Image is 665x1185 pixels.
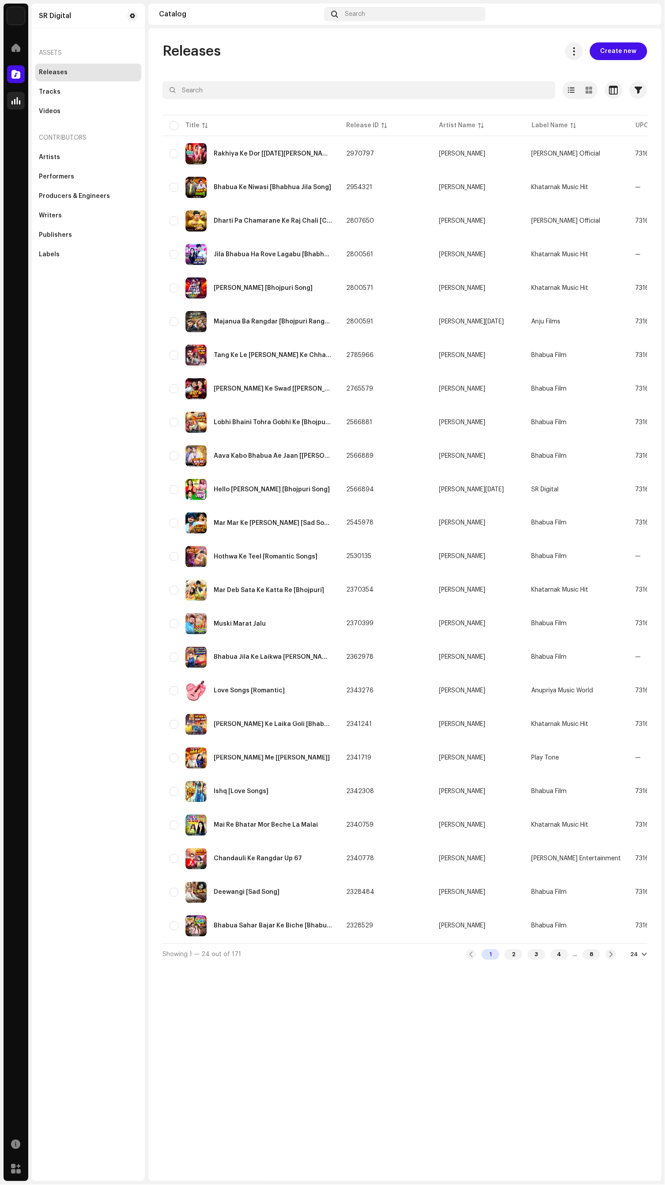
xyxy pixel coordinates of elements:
div: [PERSON_NAME] [439,386,485,392]
re-m-nav-item: Writers [35,207,141,224]
div: 4 [551,950,568,960]
div: Majanua Ba Rangdar [Bhojpuri Rangdari Song] [214,319,332,325]
div: Jila Bhabua Ha Rove Lagabu [Bhabhua Jila Song] [214,251,332,258]
span: Maikal Pankaj Deewana [439,722,518,728]
img: 1f142329-2a48-4db1-8d89-ab942f9eb040 [185,143,207,164]
span: 2785966 [346,352,374,358]
div: Release ID [346,121,379,130]
span: Vikash Lal Yadav [439,789,518,795]
div: [PERSON_NAME] [439,184,485,190]
span: Bhabua Film [532,554,567,560]
span: Showing 1 — 24 out of 171 [162,952,241,958]
img: e64a0c44-8267-41c2-8bb6-f44baeb8da27 [185,647,207,668]
span: Bhabua Film [532,386,567,392]
div: Tang Ke Le Jayi Adhaura Ke Chhaura [214,352,332,358]
re-a-nav-header: Contributors [35,127,141,148]
span: Khatarnak Music Hit [532,722,589,728]
input: Search [162,81,555,99]
img: 90243596-07d2-4a62-8ad0-afc809b8cd21 [185,546,207,567]
div: 8 [583,950,601,960]
span: Bhabua Film [532,654,567,661]
span: Pritam Chamaran [439,218,518,224]
span: Pritam Chamaran Official [532,218,601,224]
div: Jila Kaimur Ke Swad [Kaimur Jila Song] [214,386,332,392]
img: a21b749a-ebe6-46b8-8957-bfa1e5f4f772 [185,479,207,500]
span: 2545978 [346,520,374,526]
img: fd3b4102-95f0-4eac-a326-2234f0534bfa [185,848,207,870]
img: 459af406-6951-4393-873f-36731b80bcf7 [185,714,207,735]
span: Maikal Pankaj Deewana [439,453,518,459]
span: Anjali Raj [439,822,518,828]
span: Bhabua Film [532,621,567,627]
div: 1 [482,950,499,960]
span: Manish Minshu [439,587,518,593]
span: Bhabua Film [532,789,567,795]
span: 2566881 [346,419,372,425]
span: Munshi Raju Bhai [439,621,518,627]
div: Love Songs [Romantic] [214,688,285,694]
img: b90f34d1-983f-42b6-980d-af2185f3cf69 [185,345,207,366]
span: Khatarnak Music Hit [532,251,589,258]
re-m-nav-item: Producers & Engineers [35,187,141,205]
img: 71b016e9-b684-4261-a91c-be50125135b9 [185,378,207,399]
span: Bhabua Film [532,419,567,425]
img: 6ea2df3b-94b9-4aa6-8a41-1bdafe48ca58 [185,748,207,769]
span: Ravindra Raj [439,251,518,258]
div: Writers [39,212,62,219]
span: Play Tone [532,755,559,761]
img: 95e95f20-1ff7-41c4-96d0-ed14ab807f55 [185,244,207,265]
span: 2340778 [346,856,374,862]
div: Producers & Engineers [39,193,110,200]
re-m-nav-item: Releases [35,64,141,81]
div: [PERSON_NAME] [439,218,485,224]
img: be6ac020-97af-4ba7-891f-9ae00a7e6253 [185,277,207,299]
img: cad491de-4225-4b42-a4a0-fc89d623b107 [185,613,207,634]
span: Aarti Raj Official [532,151,601,157]
span: 2341241 [346,722,372,728]
div: [PERSON_NAME] [439,251,485,258]
span: Maikal Pankaj Deewana [439,386,518,392]
div: Lobhi Bhaini Tohra Gobhi Ke [Bhojpuri Song] [214,419,332,425]
img: 590b8f2b-0e9b-43f4-8555-843e2a82516d [637,7,651,21]
span: Rishu Raja [439,319,518,325]
span: Anju Films [532,319,561,325]
span: Bhabua Film [532,889,567,896]
div: Catalog [159,11,321,18]
div: Ishq [Love Songs] [214,789,268,795]
span: 2343276 [346,688,374,694]
span: 2800561 [346,251,373,258]
re-a-nav-header: Assets [35,42,141,64]
re-m-nav-item: Performers [35,168,141,186]
div: [PERSON_NAME] [439,419,485,425]
div: Label Name [532,121,568,130]
div: Dharti Pa Chamarane Ke Raj Chali [Chamaran Song] [214,218,332,224]
div: Mari Bhabua Ke Laika Goli [Bhabhua Jila Ke Gana] [214,722,332,728]
span: Dile Anand [439,520,518,526]
div: Mar Mar Ke Ji Raha Hu [Sad Song] [214,520,332,526]
span: Ravindra Raj [439,184,518,190]
div: Bhabua Jila Ke Laikwa Utari Nathiyawa [Bhojpuri] [214,654,332,661]
span: 2566889 [346,453,374,459]
span: Ravindra Raj [439,889,518,896]
div: 3 [528,950,545,960]
img: eb7d5e9a-6000-4aa3-9f9f-c0f463896ad2 [185,781,207,802]
re-m-nav-item: Artists [35,148,141,166]
span: 2328484 [346,889,374,896]
img: 5c8b94d3-92ef-4f96-a013-a4f9e0637e11 [185,445,207,467]
div: [PERSON_NAME] [439,654,485,661]
span: Krishna Lal Yadav [439,654,518,661]
span: 2807650 [346,218,374,224]
span: 2800591 [346,319,373,325]
div: [PERSON_NAME][DATE] [439,319,504,325]
span: Bhabua Film [532,453,567,459]
div: [PERSON_NAME] [439,621,485,627]
span: 2566894 [346,486,374,493]
div: Kala Kala Sadiya [Bhojpuri Song] [214,285,313,291]
img: c1aec8e0-cc53-42f4-96df-0a0a8a61c953 [7,7,25,25]
div: Publishers [39,232,72,239]
span: SR Digital‎ [532,486,559,493]
div: [PERSON_NAME] [439,587,485,593]
button: Create new [590,42,647,60]
div: [PERSON_NAME] [439,453,485,459]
